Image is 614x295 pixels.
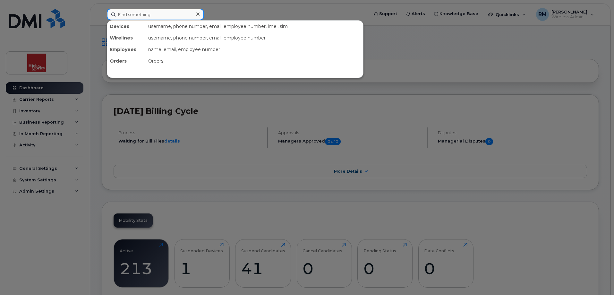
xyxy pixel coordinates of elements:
[146,55,363,67] div: Orders
[107,21,146,32] div: Devices
[146,21,363,32] div: username, phone number, email, employee number, imei, sim
[146,32,363,44] div: username, phone number, email, employee number
[107,32,146,44] div: Wirelines
[107,44,146,55] div: Employees
[146,44,363,55] div: name, email, employee number
[107,55,146,67] div: Orders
